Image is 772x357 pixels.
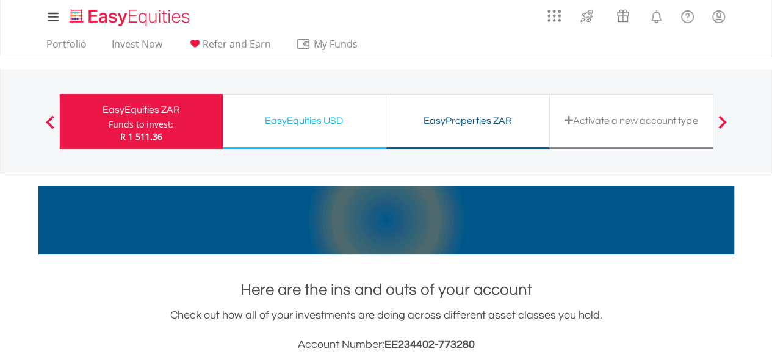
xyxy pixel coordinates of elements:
[65,3,195,27] a: Home page
[107,38,167,57] a: Invest Now
[182,38,276,57] a: Refer and Earn
[41,38,92,57] a: Portfolio
[703,3,734,30] a: My Profile
[38,307,734,353] div: Check out how all of your investments are doing across different asset classes you hold.
[67,7,195,27] img: EasyEquities_Logo.png
[67,101,215,118] div: EasyEquities ZAR
[38,279,734,301] h1: Here are the ins and outs of your account
[394,112,542,129] div: EasyProperties ZAR
[203,37,271,51] span: Refer and Earn
[384,339,475,350] span: EE234402-773280
[577,6,597,26] img: thrive-v2.svg
[120,131,162,142] span: R 1 511.36
[296,36,376,52] span: My Funds
[641,3,672,27] a: Notifications
[230,112,378,129] div: EasyEquities USD
[38,186,734,254] img: EasyMortage Promotion Banner
[547,9,561,23] img: grid-menu-icon.svg
[557,112,705,129] div: Activate a new account type
[605,3,641,26] a: Vouchers
[38,336,734,353] h3: Account Number:
[613,6,633,26] img: vouchers-v2.svg
[109,118,173,131] div: Funds to invest:
[672,3,703,27] a: FAQ's and Support
[539,3,569,23] a: AppsGrid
